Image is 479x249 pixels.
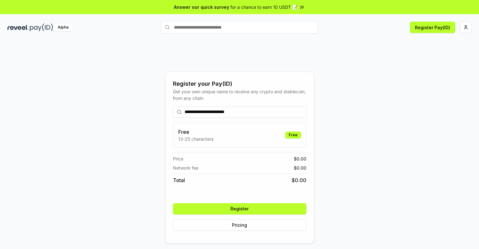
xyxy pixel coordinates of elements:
[173,79,306,88] div: Register your Pay(ID)
[173,88,306,101] div: Get your own unique name to receive any crypto and stablecoin, from any chain
[294,155,306,162] span: $ 0.00
[8,24,29,31] img: reveel_dark
[294,165,306,171] span: $ 0.00
[173,203,306,214] button: Register
[54,24,72,31] div: Alpha
[173,155,183,162] span: Price
[174,4,229,10] span: Answer our quick survey
[178,128,213,136] h3: Free
[285,132,301,138] div: Free
[173,176,185,184] span: Total
[173,165,198,171] span: Network fee
[30,24,53,31] img: pay_id
[178,136,213,142] p: 13-25 characters
[173,219,306,231] button: Pricing
[292,176,306,184] span: $ 0.00
[410,22,455,33] button: Register Pay(ID)
[230,4,298,10] span: for a chance to earn 10 USDT 📝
